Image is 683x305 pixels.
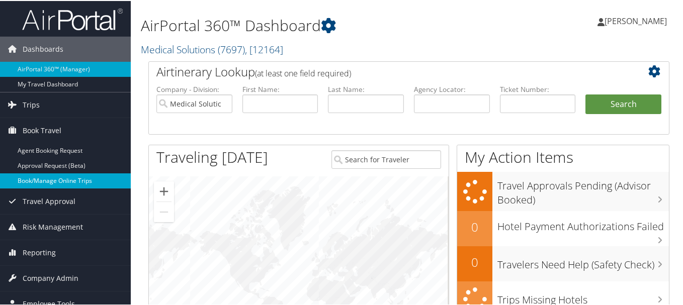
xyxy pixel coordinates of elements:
[331,149,441,168] input: Search for Traveler
[457,245,669,280] a: 0Travelers Need Help (Safety Check)
[156,83,232,93] label: Company - Division:
[597,5,677,35] a: [PERSON_NAME]
[156,62,618,79] h2: Airtinerary Lookup
[154,180,174,200] button: Zoom in
[218,42,245,55] span: ( 7697 )
[497,252,669,271] h3: Travelers Need Help (Safety Check)
[245,42,283,55] span: , [ 12164 ]
[457,253,492,270] h2: 0
[457,146,669,167] h1: My Action Items
[255,67,351,78] span: (at least one field required)
[457,218,492,235] h2: 0
[457,210,669,245] a: 0Hotel Payment Authorizations Failed
[23,91,40,117] span: Trips
[585,93,661,114] button: Search
[154,201,174,221] button: Zoom out
[457,171,669,210] a: Travel Approvals Pending (Advisor Booked)
[414,83,490,93] label: Agency Locator:
[141,42,283,55] a: Medical Solutions
[23,117,61,142] span: Book Travel
[141,14,498,35] h1: AirPortal 360™ Dashboard
[605,15,667,26] span: [PERSON_NAME]
[23,214,83,239] span: Risk Management
[497,173,669,206] h3: Travel Approvals Pending (Advisor Booked)
[500,83,576,93] label: Ticket Number:
[23,265,78,290] span: Company Admin
[328,83,404,93] label: Last Name:
[23,36,63,61] span: Dashboards
[22,7,123,30] img: airportal-logo.png
[497,214,669,233] h3: Hotel Payment Authorizations Failed
[23,239,56,264] span: Reporting
[23,188,75,213] span: Travel Approval
[156,146,268,167] h1: Traveling [DATE]
[242,83,318,93] label: First Name:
